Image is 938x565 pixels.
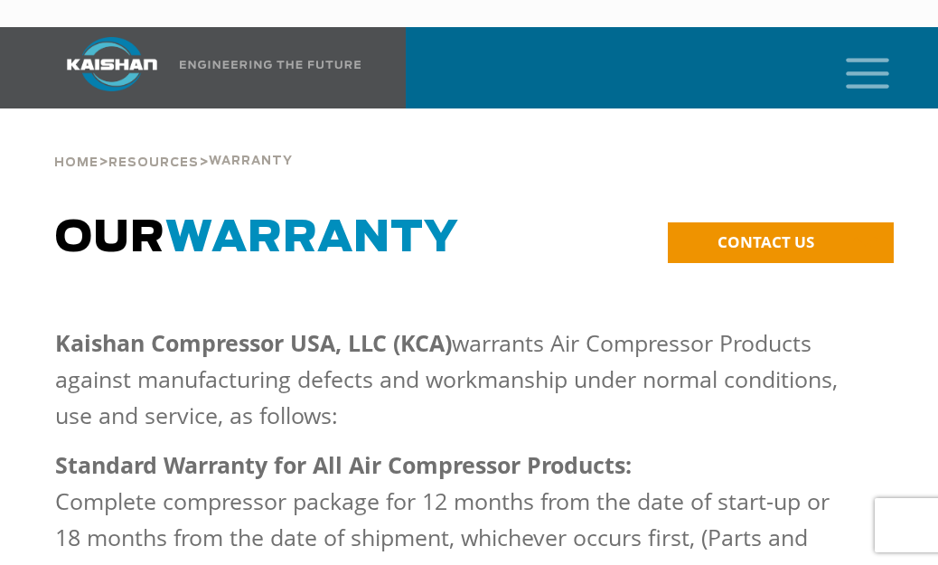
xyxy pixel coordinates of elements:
[55,217,459,260] span: OUR
[55,325,850,433] p: warrants Air Compressor Products against manufacturing defects and workmanship under normal condi...
[108,157,199,169] span: Resources
[668,222,894,263] a: CONTACT US
[839,52,869,83] a: mobile menu
[55,327,452,358] strong: Kaishan Compressor USA, LLC (KCA)
[44,27,364,108] a: Kaishan USA
[54,108,293,177] div: > >
[55,449,632,480] strong: Standard Warranty for All Air Compressor Products:
[108,154,199,170] a: Resources
[44,37,180,91] img: kaishan logo
[209,155,293,167] span: Warranty
[165,217,459,260] span: WARRANTY
[180,61,361,69] img: Engineering the future
[54,157,98,169] span: Home
[718,231,814,252] span: CONTACT US
[54,154,98,170] a: Home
